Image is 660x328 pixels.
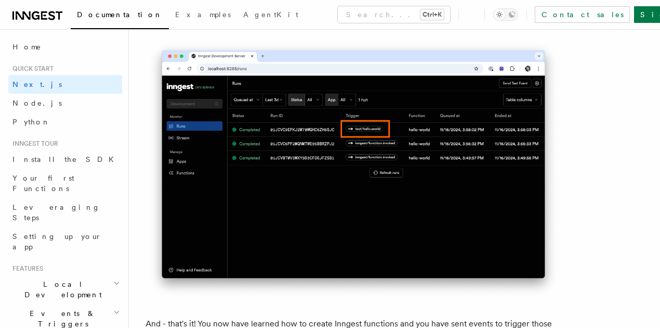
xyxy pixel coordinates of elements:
[338,6,450,23] button: Search...Ctrl+K
[12,203,100,222] span: Leveraging Steps
[8,169,122,198] a: Your first Functions
[8,150,122,169] a: Install the SDK
[535,6,630,23] a: Contact sales
[8,37,122,56] a: Home
[237,3,305,28] a: AgentKit
[420,9,444,20] kbd: Ctrl+K
[12,232,102,251] span: Setting up your app
[8,112,122,131] a: Python
[8,227,122,256] a: Setting up your app
[8,198,122,227] a: Leveraging Steps
[12,80,62,89] span: Next.js
[12,174,74,193] span: Your first Functions
[8,275,122,304] button: Local Development
[8,279,113,300] span: Local Development
[493,8,518,21] button: Toggle dark mode
[169,3,237,28] a: Examples
[8,94,122,112] a: Node.js
[175,10,231,19] span: Examples
[71,3,169,29] a: Documentation
[8,264,43,273] span: Features
[8,75,122,94] a: Next.js
[12,118,50,126] span: Python
[8,140,58,148] span: Inngest tour
[12,42,42,52] span: Home
[146,39,561,300] img: Inngest Dev Server web interface's runs tab with a third run triggered by the 'test/hello.world' ...
[12,155,120,163] span: Install the SDK
[8,65,54,73] span: Quick start
[77,10,163,19] span: Documentation
[243,10,298,19] span: AgentKit
[12,99,62,107] span: Node.js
